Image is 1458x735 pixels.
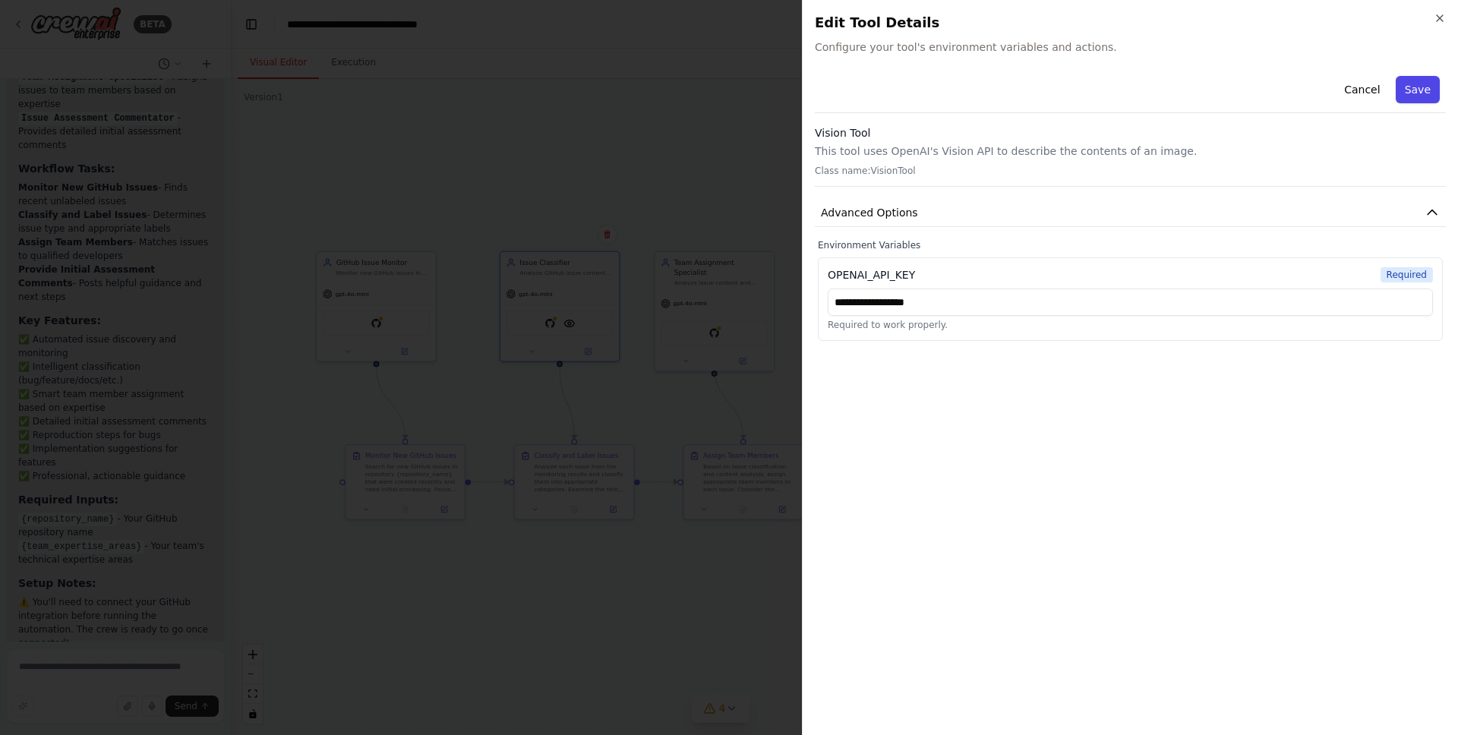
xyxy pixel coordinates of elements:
[1396,76,1440,103] button: Save
[818,239,1443,251] label: Environment Variables
[821,205,918,220] span: Advanced Options
[815,165,1446,177] p: Class name: VisionTool
[815,199,1446,227] button: Advanced Options
[815,39,1446,55] span: Configure your tool's environment variables and actions.
[1335,76,1389,103] button: Cancel
[815,12,1446,33] h2: Edit Tool Details
[828,267,915,282] div: OPENAI_API_KEY
[815,144,1446,159] p: This tool uses OpenAI's Vision API to describe the contents of an image.
[815,125,1446,140] h3: Vision Tool
[828,319,1433,331] p: Required to work properly.
[1381,267,1433,282] span: Required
